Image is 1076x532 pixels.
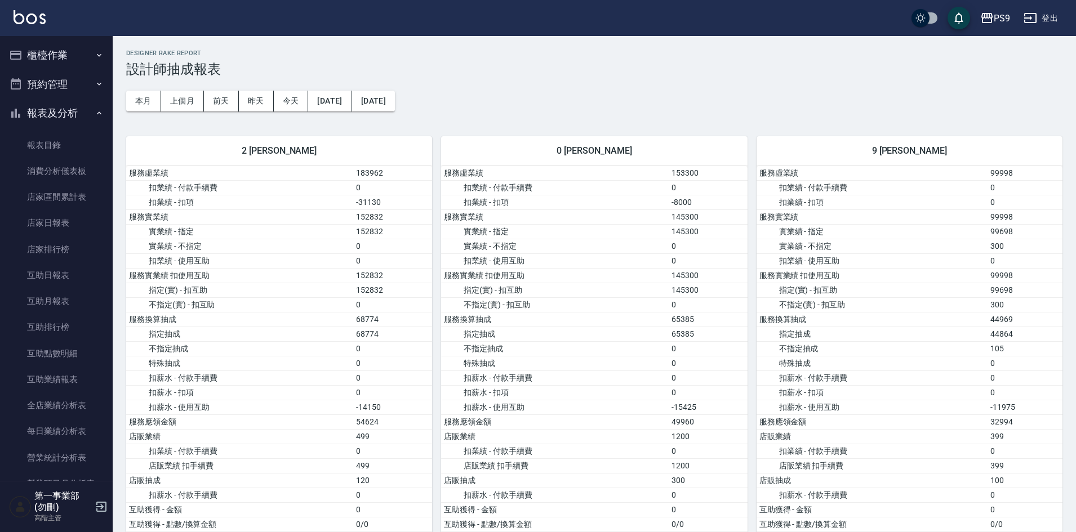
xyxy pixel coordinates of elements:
[669,312,748,327] td: 65385
[669,209,748,224] td: 145300
[757,429,988,444] td: 店販業績
[441,239,668,253] td: 實業績 - 不指定
[126,341,353,356] td: 不指定抽成
[441,458,668,473] td: 店販業績 扣手續費
[669,414,748,429] td: 49960
[669,458,748,473] td: 1200
[441,312,668,327] td: 服務換算抽成
[441,429,668,444] td: 店販業績
[757,502,988,517] td: 互助獲得 - 金額
[988,429,1062,444] td: 399
[757,312,988,327] td: 服務換算抽成
[757,224,988,239] td: 實業績 - 指定
[5,471,108,497] a: 營業項目月分析表
[126,400,353,414] td: 扣薪水 - 使用互助
[126,429,353,444] td: 店販業績
[669,253,748,268] td: 0
[757,385,988,400] td: 扣薪水 - 扣項
[126,268,353,283] td: 服務實業績 扣使用互助
[757,444,988,458] td: 扣業績 - 付款手續費
[1019,8,1062,29] button: 登出
[441,473,668,488] td: 店販抽成
[126,502,353,517] td: 互助獲得 - 金額
[669,341,748,356] td: 0
[353,341,432,356] td: 0
[757,517,988,531] td: 互助獲得 - 點數/換算金額
[353,224,432,239] td: 152832
[669,488,748,502] td: 0
[757,473,988,488] td: 店販抽成
[669,239,748,253] td: 0
[353,356,432,370] td: 0
[757,400,988,414] td: 扣薪水 - 使用互助
[757,166,988,181] td: 服務虛業績
[353,370,432,385] td: 0
[988,166,1062,181] td: 99998
[274,91,309,111] button: 今天
[353,414,432,429] td: 54624
[5,70,108,99] button: 預約管理
[988,502,1062,517] td: 0
[988,444,1062,458] td: 0
[353,180,432,195] td: 0
[353,327,432,341] td: 68774
[669,166,748,181] td: 153300
[126,91,161,111] button: 本月
[239,91,274,111] button: 昨天
[126,444,353,458] td: 扣業績 - 付款手續費
[757,458,988,473] td: 店販業績 扣手續費
[757,327,988,341] td: 指定抽成
[441,414,668,429] td: 服務應領金額
[126,209,353,224] td: 服務實業績
[988,473,1062,488] td: 100
[5,314,108,340] a: 互助排行榜
[353,297,432,312] td: 0
[353,253,432,268] td: 0
[441,268,668,283] td: 服務實業績 扣使用互助
[994,11,1010,25] div: PS9
[126,473,353,488] td: 店販抽成
[669,224,748,239] td: 145300
[988,195,1062,209] td: 0
[757,253,988,268] td: 扣業績 - 使用互助
[669,400,748,414] td: -15425
[5,236,108,262] a: 店家排行榜
[669,473,748,488] td: 300
[441,195,668,209] td: 扣業績 - 扣項
[126,458,353,473] td: 店販業績 扣手續費
[441,224,668,239] td: 實業績 - 指定
[126,414,353,429] td: 服務應領金額
[757,209,988,224] td: 服務實業績
[988,356,1062,370] td: 0
[353,166,432,181] td: 183962
[5,41,108,70] button: 櫃檯作業
[126,517,353,531] td: 互助獲得 - 點數/換算金額
[5,99,108,128] button: 報表及分析
[126,370,353,385] td: 扣薪水 - 付款手續費
[988,488,1062,502] td: 0
[669,268,748,283] td: 145300
[5,262,108,288] a: 互助日報表
[988,414,1062,429] td: 32994
[988,370,1062,385] td: 0
[352,91,395,111] button: [DATE]
[126,253,353,268] td: 扣業績 - 使用互助
[441,502,668,517] td: 互助獲得 - 金額
[441,400,668,414] td: 扣薪水 - 使用互助
[988,224,1062,239] td: 99698
[353,209,432,224] td: 152832
[988,312,1062,327] td: 44969
[669,444,748,458] td: 0
[770,145,1049,157] span: 9 [PERSON_NAME]
[988,283,1062,297] td: 99698
[126,327,353,341] td: 指定抽成
[126,297,353,312] td: 不指定(實) - 扣互助
[353,488,432,502] td: 0
[757,356,988,370] td: 特殊抽成
[353,517,432,531] td: 0/0
[353,502,432,517] td: 0
[757,488,988,502] td: 扣薪水 - 付款手續費
[669,517,748,531] td: 0/0
[353,268,432,283] td: 152832
[353,195,432,209] td: -31130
